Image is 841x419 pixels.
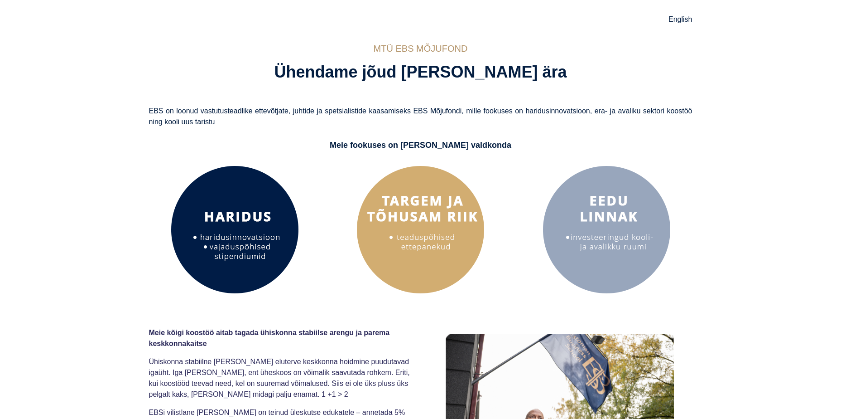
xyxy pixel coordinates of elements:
[149,107,692,126] span: EBS on loonud vastutusteadlike ettevõtjate, juhtide ja spetsialistide kaasamiseks EBS Mõjufondi, ...
[374,44,468,54] span: MTÜ EBS MÕJUFOND
[352,161,488,297] img: Ettevõtlus 3
[167,161,303,297] img: Haridus 4
[538,161,674,297] img: EEDU 3
[330,141,511,150] span: Meie fookuses on [PERSON_NAME] valdkonda
[149,358,410,398] span: Ühiskonna stabiilne [PERSON_NAME] eluterve keskkonna hoidmine puudutavad igaüht. Iga [PERSON_NAME...
[149,329,390,347] span: Meie kõigi koostöö aitab tagada ühiskonna stabiilse arengu ja parema keskkonnakaitse
[668,15,692,23] a: English
[274,63,567,81] span: Ühendame jõud [PERSON_NAME] ära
